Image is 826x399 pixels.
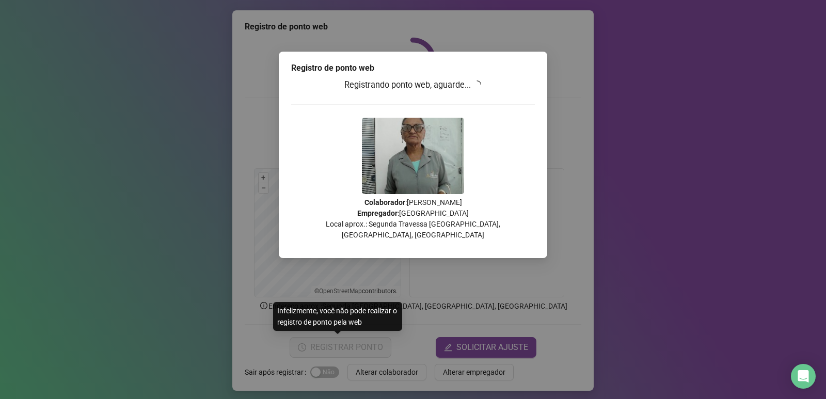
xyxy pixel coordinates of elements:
[291,62,535,74] div: Registro de ponto web
[362,118,464,194] img: 2Q==
[473,80,482,89] span: loading
[791,364,816,389] div: Open Intercom Messenger
[273,302,402,331] div: Infelizmente, você não pode realizar o registro de ponto pela web
[291,197,535,241] p: : [PERSON_NAME] : [GEOGRAPHIC_DATA] Local aprox.: Segunda Travessa [GEOGRAPHIC_DATA], [GEOGRAPHIC...
[357,209,398,217] strong: Empregador
[291,78,535,92] h3: Registrando ponto web, aguarde...
[364,198,405,206] strong: Colaborador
